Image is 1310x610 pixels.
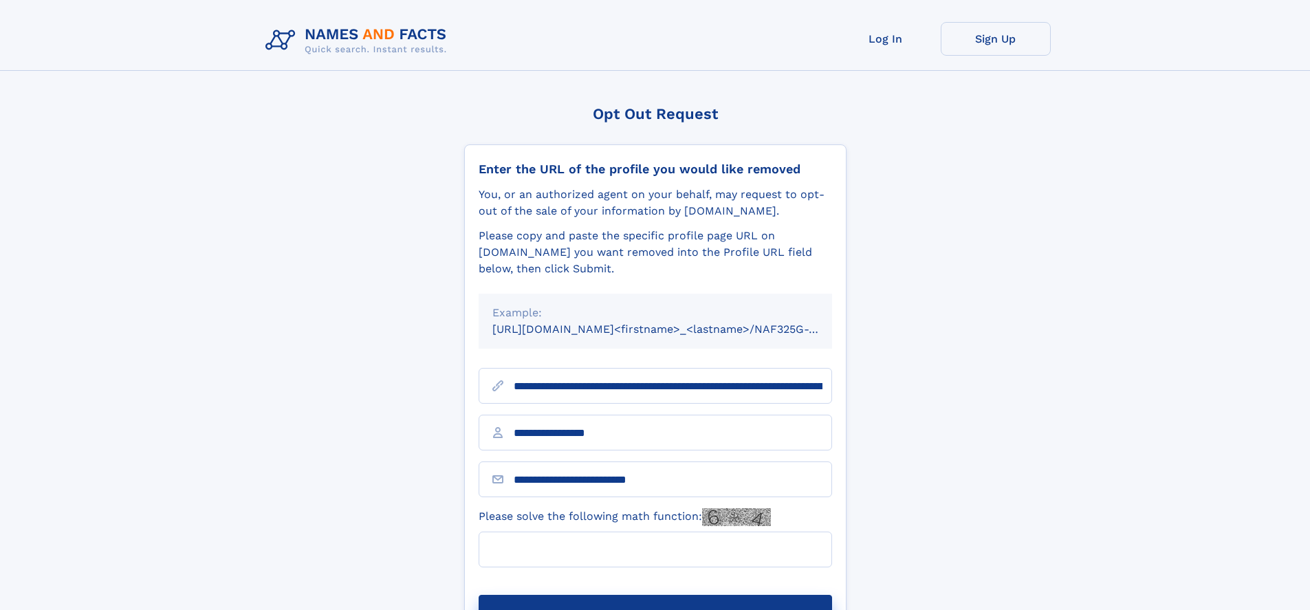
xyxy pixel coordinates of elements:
div: Please copy and paste the specific profile page URL on [DOMAIN_NAME] you want removed into the Pr... [479,228,832,277]
img: Logo Names and Facts [260,22,458,59]
small: [URL][DOMAIN_NAME]<firstname>_<lastname>/NAF325G-xxxxxxxx [492,323,858,336]
div: You, or an authorized agent on your behalf, may request to opt-out of the sale of your informatio... [479,186,832,219]
label: Please solve the following math function: [479,508,771,526]
div: Enter the URL of the profile you would like removed [479,162,832,177]
a: Sign Up [941,22,1051,56]
div: Example: [492,305,818,321]
a: Log In [831,22,941,56]
div: Opt Out Request [464,105,847,122]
